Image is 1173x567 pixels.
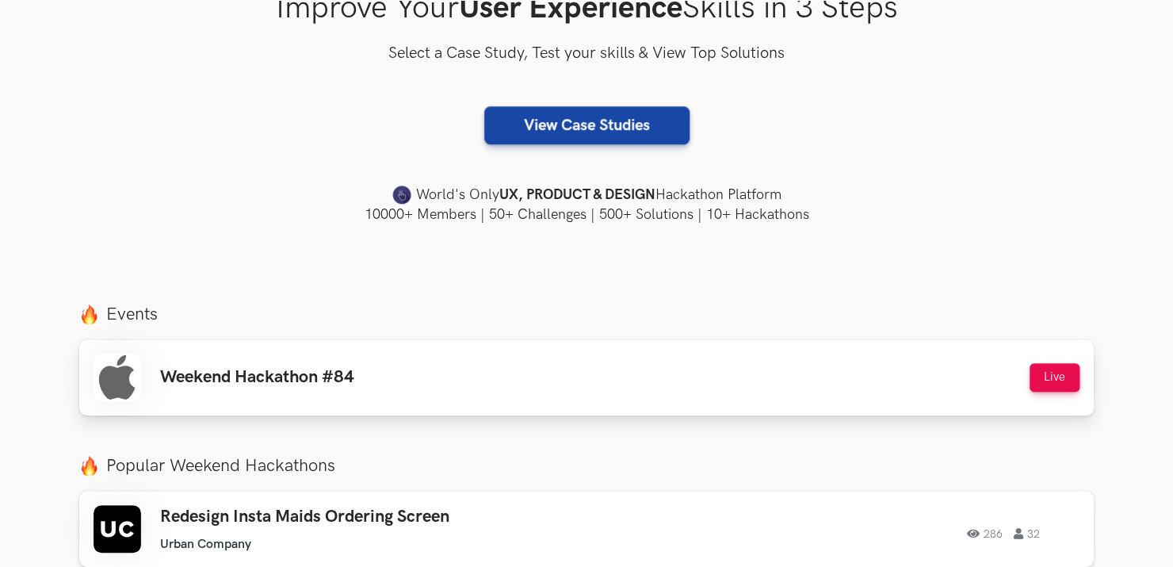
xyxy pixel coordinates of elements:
a: View Case Studies [484,106,690,144]
strong: UX, PRODUCT & DESIGN [499,184,655,206]
a: Redesign Insta Maids Ordering Screen Urban Company 286 32 [79,491,1094,567]
img: fire.png [79,305,99,324]
h4: World's Only Hackathon Platform [79,184,1094,206]
label: Events [79,304,1094,325]
a: Weekend Hackathon #84 Live [79,339,1094,416]
img: fire.png [79,456,99,476]
label: Popular Weekend Hackathons [79,455,1094,477]
span: 32 [1014,528,1040,539]
h3: Weekend Hackathon #84 [160,367,354,388]
img: uxhack-favicon-image.png [392,185,411,205]
h4: 10000+ Members | 50+ Challenges | 500+ Solutions | 10+ Hackathons [79,205,1094,224]
h3: Select a Case Study, Test your skills & View Top Solutions [79,41,1094,67]
li: Urban Company [160,537,251,552]
button: Live [1030,363,1079,392]
h3: Redesign Insta Maids Ordering Screen [160,507,610,527]
span: 286 [967,528,1003,539]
